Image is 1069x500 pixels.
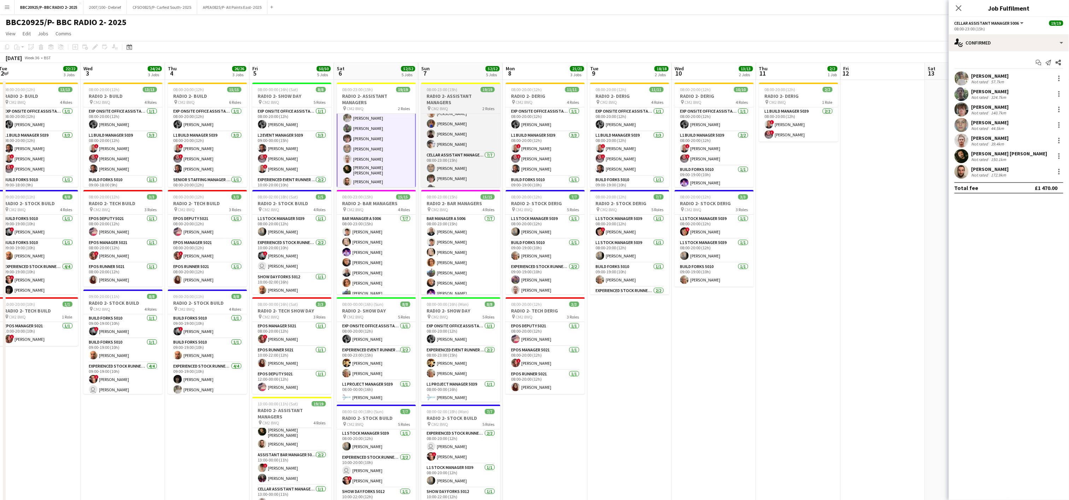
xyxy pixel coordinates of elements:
button: BBC20925/P- BBC RADIO 2- 2025 [14,0,83,14]
div: 08:00-20:00 (12h)3/3RADIO 2- STOCK DERIG CM2 8WQ3 RolesL1 Stock Manager 50391/108:00-20:00 (12h)!... [675,190,754,287]
span: 8/8 [316,87,326,92]
a: View [3,29,18,38]
span: 4 Roles [652,100,664,105]
span: 3 Roles [567,314,579,320]
span: 2/2 [823,87,833,92]
app-card-role: Cellar Assistant Manager 50067/708:00-23:00 (15h)[PERSON_NAME][PERSON_NAME][PERSON_NAME][PERSON_N... [337,100,416,189]
span: 7/7 [654,194,664,200]
app-card-role: Build Forks 50101/109:00-19:00 (10h)[PERSON_NAME] [675,166,754,190]
div: Not rated [971,110,990,115]
span: 13/13 [143,87,157,92]
app-card-role: EPOS Manager 50211/108:00-20:00 (12h)![PERSON_NAME] [83,239,163,263]
span: Comms [55,30,71,37]
app-card-role: Experienced Event Runner 50122/210:00-20:00 (10h) [252,176,331,210]
h3: RADIO 2- DERIG [675,93,754,99]
button: CFSO0825/P- Carfest South- 2025 [127,0,197,14]
span: 08:00-20:00 (12h) [89,194,120,200]
span: 5/5 [316,194,326,200]
div: 08:00-20:00 (12h)15/15RADIO 2- BUILD CM2 8WQ6 RolesExp Onsite Office Assistant 50121/108:00-20:00... [168,83,247,187]
div: Not rated [971,172,990,178]
span: 4 Roles [145,100,157,105]
span: 08:00-20:00 (12h) [596,194,627,200]
span: Jobs [38,30,48,37]
app-card-role: Experienced Stock Runner 50122/210:00-20:00 (10h)![PERSON_NAME] [PERSON_NAME] [252,239,331,273]
app-job-card: 09:00-20:00 (11h)8/8RADIO 2- STOCK BUILD CM2 8WQ4 RolesBuild Forks 50101/109:00-19:00 (10h)![PERS... [83,290,163,394]
app-job-card: 08:00-20:00 (12h)3/3RADIO 2- TECH BUILD CM2 8WQ3 RolesEPOS Deputy 50211/108:00-20:00 (12h)[PERSON... [83,190,163,287]
span: 08:00-20:00 (12h) [511,302,542,307]
app-card-role: L1 Stock Manager 50391/108:00-20:00 (12h)[PERSON_NAME] [506,215,585,239]
app-card-role: Build Forks 50101/109:00-19:00 (10h)[PERSON_NAME] [168,338,247,362]
span: ! [10,165,14,169]
h3: RADIO 2- STOCK BUILD [168,300,247,306]
div: 08:00-00:00 (16h) (Sun)8/8RADIO 2- SHOW DAY CM2 8WQ5 RolesExp Onsite Office Assistant 50121/108:0... [337,297,416,402]
span: 15/15 [481,194,495,200]
span: 3 Roles [229,207,241,212]
div: Not rated [971,141,990,147]
app-card-role: L1 Build Manager 50393/308:00-20:00 (12h)![PERSON_NAME]![PERSON_NAME][PERSON_NAME] [168,131,247,176]
app-card-role: Exp Onsite Office Assistant 50121/108:00-20:00 (12h)[PERSON_NAME] [252,107,331,131]
span: CM2 8WQ [347,106,364,111]
div: 08:00-02:00 (18h) (Sat)5/5RADIO 2- STOCK BUILD CM2 8WQ4 RolesL1 Stock Manager 50391/108:00-20:00 ... [252,190,331,294]
span: 08:00-23:00 (15h) [342,194,373,200]
h3: RADIO 2- STOCK BUILD [252,200,331,207]
h3: RADIO 2- SHOW DAY [337,308,416,314]
span: CM2 8WQ [685,100,702,105]
span: 19/19 [481,87,495,92]
h3: RADIO 2- ASSISTANT MANAGERS [421,93,500,106]
app-job-card: 08:00-00:00 (16h) (Sat)3/3RADIO 2- TECH SHOW DAY CM2 8WQ3 RolesEPOS Manager 50211/108:00-20:00 (1... [252,297,331,394]
span: ! [94,144,99,148]
span: 08:00-20:00 (12h) [765,87,795,92]
span: 7/7 [569,194,579,200]
span: CM2 8WQ [769,100,786,105]
app-card-role: Build Forks 50101/109:00-19:00 (10h)[PERSON_NAME] [506,239,585,263]
span: ! [94,154,99,159]
span: ! [601,227,605,232]
span: 08:00-20:00 (12h) [680,87,711,92]
span: 2 Roles [483,106,495,111]
span: ! [517,359,521,363]
span: 4 Roles [145,306,157,312]
h3: RADIO 2- DERIG [506,93,585,99]
h3: RADIO 2- ASSISTANT MANAGERS [337,93,416,106]
span: CM2 8WQ [516,207,533,212]
app-card-role: Experienced Event Runner 50122/208:00-23:00 (15h)[PERSON_NAME][PERSON_NAME] [337,346,416,380]
h3: RADIO 2- STOCK BUILD [83,300,163,306]
span: 10/10 [734,87,748,92]
span: 11/11 [650,87,664,92]
h3: RADIO 2- SHOW DAY [252,93,331,99]
span: 08:00-20:00 (12h) [174,194,204,200]
div: 172.9km [990,172,1008,178]
span: CM2 8WQ [9,314,26,320]
span: 8/8 [231,294,241,299]
span: 08:00-23:00 (15h) [342,87,373,92]
span: 5 Roles [567,207,579,212]
span: CM2 8WQ [431,106,448,111]
span: ! [263,165,268,169]
span: Edit [23,30,31,37]
app-card-role: Senior Staffing Manager 50391/108:00-20:00 (12h) [168,176,247,200]
app-card-role: Build Forks 50101/109:00-19:00 (10h)[PERSON_NAME] [675,263,754,287]
app-card-role: EPOS Runner 50211/110:00-22:00 (12h)[PERSON_NAME] [252,346,331,370]
app-job-card: 08:00-23:00 (15h)19/19RADIO 2- ASSISTANT MANAGERS CM2 8WQ2 Roles[PERSON_NAME][PERSON_NAME]Cellar ... [337,83,416,187]
span: 4 Roles [567,100,579,105]
span: CM2 8WQ [431,314,448,320]
app-card-role: Exp Onsite Office Assistant 50121/108:00-20:00 (12h)[PERSON_NAME] [675,107,754,131]
span: 11/11 [565,87,579,92]
div: Not rated [971,157,990,162]
span: 4 Roles [398,207,410,212]
app-card-role: Build Forks 50101/109:00-19:00 (10h)![PERSON_NAME] [168,314,247,338]
button: 2007/100 - Debrief [83,0,127,14]
app-job-card: 08:00-20:00 (12h)11/11RADIO 2- DERIG CM2 8WQ4 RolesExp Onsite Office Assistant 50121/108:00-20:00... [506,83,585,187]
app-card-role: L1 Build Manager 50393/308:00-20:00 (12h)![PERSON_NAME]![PERSON_NAME][PERSON_NAME] [506,131,585,176]
span: 08:00-23:00 (15h) [427,87,458,92]
h3: RADIO 2- TECH BUILD [168,200,247,207]
span: CM2 8WQ [431,207,448,212]
app-job-card: 08:00-00:00 (16h) (Mon)8/8RADIO 2- SHOW DAY CM2 8WQ5 RolesExp Onsite Office Assistant 50121/108:0... [421,297,500,402]
app-card-role: EPOS Runner 50211/108:00-20:00 (12h)[PERSON_NAME] [168,263,247,287]
span: 08:00-00:00 (16h) (Sat) [258,87,298,92]
app-card-role: Build Forks 50101/109:00-19:00 (10h)[PERSON_NAME] [590,263,669,287]
app-card-role: Experienced Stock Runner 50122/209:00-19:00 (10h) [590,287,669,321]
a: Comms [53,29,74,38]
